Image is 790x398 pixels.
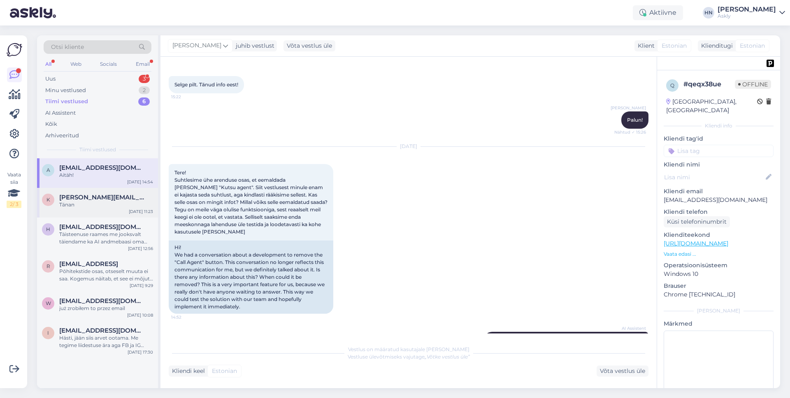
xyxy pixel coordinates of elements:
[664,270,774,278] p: Windows 10
[59,297,145,305] span: witam@gmail.com
[664,134,774,143] p: Kliendi tag'id
[169,241,333,314] div: Hi! We had a conversation about a development to remove the "Call Agent" button. This conversatio...
[664,231,774,239] p: Klienditeekond
[597,366,648,377] div: Võta vestlus üle
[664,282,774,290] p: Brauser
[59,327,145,334] span: info@teddystudio.ee
[46,167,50,173] span: a
[7,42,22,58] img: Askly Logo
[128,245,153,252] div: [DATE] 12:56
[664,122,774,130] div: Kliendi info
[767,60,774,67] img: pd
[59,231,153,245] div: Täisteenuse raames me jooksvalt täiendame ka AI andmebaasi oma suurematele klientidele.
[348,354,470,360] span: Vestluse ülevõtmiseks vajutage
[172,41,221,50] span: [PERSON_NAME]
[664,208,774,216] p: Kliendi telefon
[69,59,83,69] div: Web
[139,75,150,83] div: 3
[45,97,88,106] div: Tiimi vestlused
[664,187,774,196] p: Kliendi email
[662,42,687,50] span: Estonian
[59,268,153,282] div: Põhitekstide osas, otseselt muuta ei saa. Kogemus näitab, et see ei mõjuta äri tulemusi. Pigem so...
[664,307,774,315] div: [PERSON_NAME]
[212,367,237,375] span: Estonian
[664,196,774,204] p: [EMAIL_ADDRESS][DOMAIN_NAME]
[98,59,118,69] div: Socials
[664,240,728,247] a: [URL][DOMAIN_NAME]
[59,201,153,208] div: Tänan
[174,169,329,235] span: Tere! Suhtlesime ühe arenduse osas, et eemaldada [PERSON_NAME] "Kutsu agent". Siit vestlusest min...
[718,6,785,19] a: [PERSON_NAME]Askly
[718,13,776,19] div: Askly
[51,43,84,51] span: Otsi kliente
[59,171,153,179] div: Aitäh!
[232,42,274,50] div: juhib vestlust
[740,42,765,50] span: Estonian
[664,145,774,157] input: Lisa tag
[174,81,238,88] span: Selge pilt. Tänud info eest!
[46,197,50,203] span: k
[698,42,733,50] div: Klienditugi
[44,59,53,69] div: All
[138,97,150,106] div: 6
[664,173,764,182] input: Lisa nimi
[59,194,145,201] span: kristiina.laur@eestiloto.ee
[683,79,735,89] div: # qeqx38ue
[171,94,202,100] span: 15:22
[425,354,470,360] i: „Võtke vestlus üle”
[59,260,118,268] span: reigo@turundus.ai
[59,223,145,231] span: helari.pallas@grow.ee
[718,6,776,13] div: [PERSON_NAME]
[59,305,153,312] div: już zrobiłem to przez email
[128,349,153,355] div: [DATE] 17:30
[45,120,57,128] div: Kõik
[611,105,646,111] span: [PERSON_NAME]
[283,40,335,51] div: Võta vestlus üle
[45,109,76,117] div: AI Assistent
[169,367,205,375] div: Kliendi keel
[79,146,116,153] span: Tiimi vestlused
[45,132,79,140] div: Arhiveeritud
[664,261,774,270] p: Operatsioonisüsteem
[627,117,643,123] span: Palun!
[614,129,646,135] span: Nähtud ✓ 15:26
[45,86,86,95] div: Minu vestlused
[670,82,674,88] span: q
[633,5,683,20] div: Aktiivne
[47,330,49,336] span: i
[615,325,646,331] span: AI Assistent
[127,179,153,185] div: [DATE] 14:54
[666,97,757,115] div: [GEOGRAPHIC_DATA], [GEOGRAPHIC_DATA]
[171,314,202,320] span: 14:52
[664,319,774,328] p: Märkmed
[59,334,153,349] div: Hästi, jään siis arvet ootama. Me tegime liidestuse ära aga FB ja IG sõnumid ei ole läbi tulnud.
[703,7,714,19] div: HN
[130,282,153,289] div: [DATE] 9:29
[134,59,151,69] div: Email
[7,171,21,208] div: Vaata siia
[46,300,51,306] span: w
[129,208,153,215] div: [DATE] 11:23
[735,80,771,89] span: Offline
[348,346,469,352] span: Vestlus on määratud kasutajale [PERSON_NAME]
[169,143,648,150] div: [DATE]
[59,164,145,171] span: asd@asd.ee
[664,160,774,169] p: Kliendi nimi
[634,42,655,50] div: Klient
[46,263,50,269] span: r
[127,312,153,318] div: [DATE] 10:08
[664,290,774,299] p: Chrome [TECHNICAL_ID]
[7,201,21,208] div: 2 / 3
[46,226,50,232] span: h
[45,75,56,83] div: Uus
[664,250,774,258] p: Vaata edasi ...
[139,86,150,95] div: 2
[664,216,730,227] div: Küsi telefoninumbrit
